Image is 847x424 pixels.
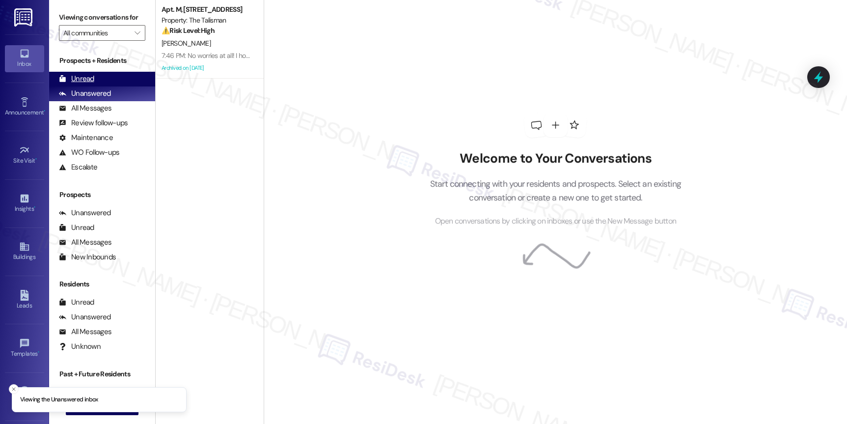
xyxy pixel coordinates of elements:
a: Site Visit • [5,142,44,169]
div: Past + Future Residents [49,369,155,379]
a: Inbox [5,45,44,72]
div: Unknown [59,341,101,352]
div: All Messages [59,103,111,113]
p: Viewing the Unanswered inbox [20,396,98,404]
div: Review follow-ups [59,118,128,128]
div: Unread [59,74,94,84]
img: ResiDesk Logo [14,8,34,27]
div: 7:46 PM: No worries at all! I hope that resolves the matter. [162,51,324,60]
span: • [35,156,37,163]
div: Apt. M, [STREET_ADDRESS] [162,4,252,15]
div: New Inbounds [59,252,116,262]
strong: ⚠️ Risk Level: High [162,26,215,35]
input: All communities [63,25,130,41]
label: Viewing conversations for [59,10,145,25]
div: Unanswered [59,208,111,218]
span: • [34,204,35,211]
div: All Messages [59,327,111,337]
div: Archived on [DATE] [161,62,253,74]
p: Start connecting with your residents and prospects. Select an existing conversation or create a n... [415,177,696,205]
a: Account [5,383,44,410]
div: Prospects [49,190,155,200]
div: Prospects + Residents [49,56,155,66]
div: Maintenance [59,133,113,143]
div: WO Follow-ups [59,147,119,158]
div: Escalate [59,162,97,172]
span: [PERSON_NAME] [162,39,211,48]
span: Open conversations by clicking on inboxes or use the New Message button [435,215,676,227]
h2: Welcome to Your Conversations [415,151,696,167]
div: Residents [49,279,155,289]
div: Unanswered [59,88,111,99]
div: Unread [59,223,94,233]
a: Leads [5,287,44,313]
div: Unanswered [59,312,111,322]
div: All Messages [59,237,111,248]
a: Buildings [5,238,44,265]
span: • [38,349,39,356]
button: Close toast [9,384,19,394]
span: • [44,108,45,114]
a: Insights • [5,190,44,217]
a: Templates • [5,335,44,362]
div: Unread [59,297,94,308]
div: Property: The Talisman [162,15,252,26]
i:  [135,29,140,37]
